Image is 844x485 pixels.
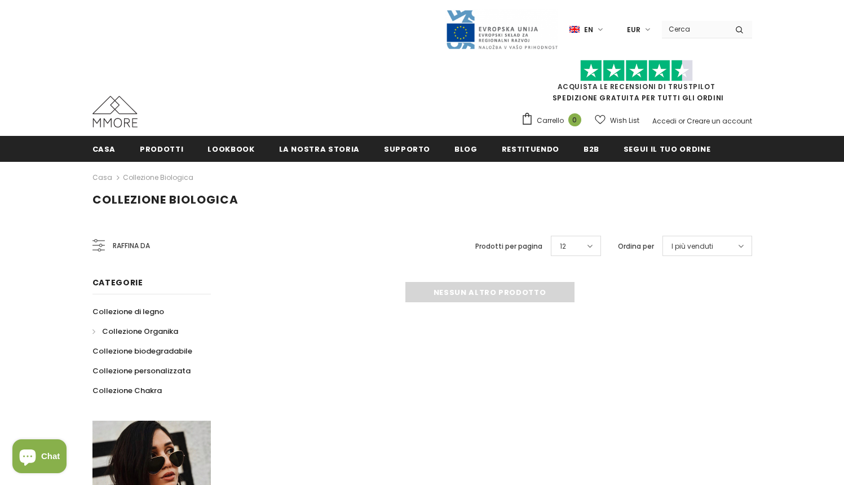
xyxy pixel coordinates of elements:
span: Wish List [610,115,639,126]
label: Prodotti per pagina [475,241,542,252]
a: Collezione di legno [92,302,164,321]
img: i-lang-1.png [569,25,580,34]
span: Raffina da [113,240,150,252]
a: Accedi [652,116,677,126]
a: Prodotti [140,136,183,161]
a: Collezione personalizzata [92,361,191,381]
inbox-online-store-chat: Shopify online store chat [9,439,70,476]
span: 0 [568,113,581,126]
span: B2B [584,144,599,155]
label: Ordina per [618,241,654,252]
span: Categorie [92,277,143,288]
span: EUR [627,24,640,36]
span: Blog [454,144,478,155]
img: Javni Razpis [445,9,558,50]
span: Collezione biologica [92,192,238,208]
span: Collezione Chakra [92,385,162,396]
span: or [678,116,685,126]
a: Casa [92,136,116,161]
a: Collezione biodegradabile [92,341,192,361]
span: Restituendo [502,144,559,155]
input: Search Site [662,21,727,37]
a: Casa [92,171,112,184]
span: Prodotti [140,144,183,155]
a: Segui il tuo ordine [624,136,710,161]
a: Collezione Organika [92,321,178,341]
a: Collezione Chakra [92,381,162,400]
a: supporto [384,136,430,161]
span: 12 [560,241,566,252]
span: Collezione personalizzata [92,365,191,376]
span: Collezione biodegradabile [92,346,192,356]
a: Javni Razpis [445,24,558,34]
span: supporto [384,144,430,155]
span: Casa [92,144,116,155]
span: SPEDIZIONE GRATUITA PER TUTTI GLI ORDINI [521,65,752,103]
a: Creare un account [687,116,752,126]
span: Collezione Organika [102,326,178,337]
a: Carrello 0 [521,112,587,129]
img: Fidati di Pilot Stars [580,60,693,82]
span: La nostra storia [279,144,360,155]
a: La nostra storia [279,136,360,161]
a: Restituendo [502,136,559,161]
span: Collezione di legno [92,306,164,317]
a: Acquista le recensioni di TrustPilot [558,82,715,91]
span: Lookbook [207,144,254,155]
img: Casi MMORE [92,96,138,127]
a: Wish List [595,111,639,130]
span: en [584,24,593,36]
span: Carrello [537,115,564,126]
a: Lookbook [207,136,254,161]
span: Segui il tuo ordine [624,144,710,155]
a: Collezione biologica [123,173,193,182]
a: Blog [454,136,478,161]
a: B2B [584,136,599,161]
span: I più venduti [671,241,713,252]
